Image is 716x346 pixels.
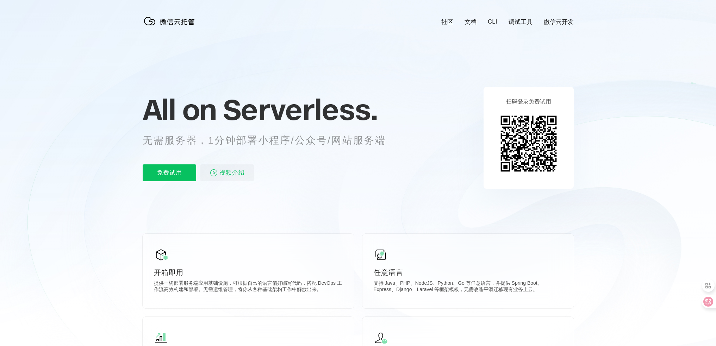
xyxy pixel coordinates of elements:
[143,92,216,127] span: All on
[488,18,497,25] a: CLI
[506,98,551,106] p: 扫码登录免费试用
[544,18,574,26] a: 微信云开发
[374,268,562,277] p: 任意语言
[441,18,453,26] a: 社区
[143,14,199,28] img: 微信云托管
[219,164,245,181] span: 视频介绍
[154,280,343,294] p: 提供一切部署服务端应用基础设施，可根据自己的语言偏好编写代码，搭配 DevOps 工作流高效构建和部署。无需运维管理，将你从各种基础架构工作中解放出来。
[509,18,533,26] a: 调试工具
[143,23,199,29] a: 微信云托管
[374,280,562,294] p: 支持 Java、PHP、NodeJS、Python、Go 等任意语言，并提供 Spring Boot、Express、Django、Laravel 等框架模板，无需改造平滑迁移现有业务上云。
[143,164,196,181] p: 免费试用
[210,169,218,177] img: video_play.svg
[465,18,477,26] a: 文档
[223,92,378,127] span: Serverless.
[143,133,399,147] p: 无需服务器，1分钟部署小程序/公众号/网站服务端
[154,268,343,277] p: 开箱即用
